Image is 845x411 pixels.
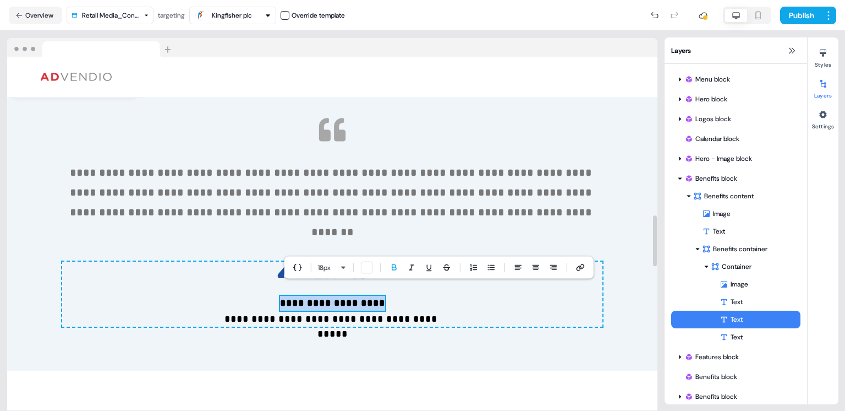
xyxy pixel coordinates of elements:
button: Layers [808,75,838,99]
button: Publish [780,7,821,24]
div: Menu block [671,71,800,88]
img: Image [277,262,387,279]
div: Text [702,226,800,237]
div: Hero - Image block [684,153,796,164]
div: Benefits container [702,244,796,255]
div: Text [671,223,800,240]
iframe: Form [4,4,241,231]
div: Layers [665,37,807,64]
div: Hero block [671,90,800,108]
div: Benefits contentImageTextBenefits containerContainerImageTextTextText [671,187,800,346]
div: Image [702,208,800,219]
button: Styles [808,44,838,68]
button: Settings [808,106,838,130]
div: Image [671,275,800,293]
div: Hero - Image block [671,150,800,167]
div: Logos block [671,110,800,128]
div: targeting [158,10,185,21]
div: Calendar block [684,133,796,144]
button: Overview [9,7,62,24]
div: Text [671,311,800,328]
div: Retail Media_Consideration [82,10,139,21]
img: Browser topbar [7,38,176,58]
div: Benefits block [671,388,800,405]
div: Text [720,332,800,343]
div: Features block [684,351,796,363]
div: Benefits blockBenefits contentImageTextBenefits containerContainerImageTextTextText [671,170,800,346]
div: Kingfisher plc [212,10,252,21]
div: Benefits block [684,371,796,382]
img: Image [319,117,346,142]
div: Benefits block [684,173,796,184]
button: Kingfisher plc [189,7,276,24]
div: Container [711,261,796,272]
div: Hero block [684,94,796,105]
div: Override template [292,10,345,21]
div: Features block [671,348,800,366]
div: Image [671,205,800,223]
div: Benefits containerContainerImageTextTextText [671,240,800,346]
div: Logos block [684,113,796,125]
div: Benefits content [693,191,796,202]
div: Benefits block [671,368,800,386]
div: Text [720,296,800,307]
div: Image [720,279,800,290]
div: Text [671,293,800,311]
div: Benefits block [684,391,796,402]
div: Menu block [684,74,796,85]
div: Text [720,314,800,325]
div: Calendar block [671,130,800,148]
div: Text [671,328,800,346]
span: 18 px [318,262,331,273]
button: 18px [314,261,340,274]
div: ContainerImageTextTextText [671,258,800,346]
